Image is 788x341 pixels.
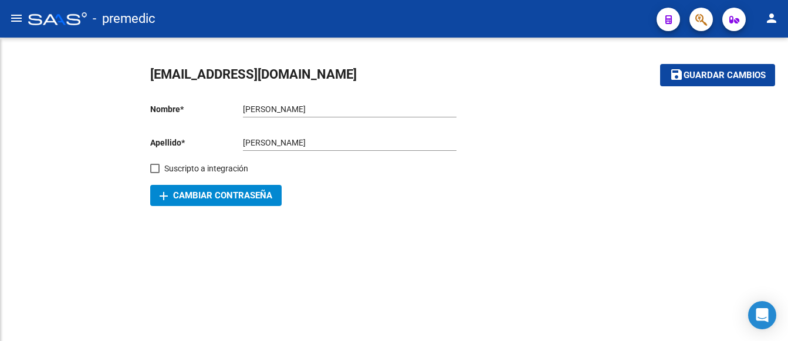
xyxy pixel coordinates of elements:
mat-icon: add [157,189,171,203]
span: [EMAIL_ADDRESS][DOMAIN_NAME] [150,67,357,82]
span: Suscripto a integración [164,161,248,175]
button: Guardar cambios [660,64,775,86]
p: Nombre [150,103,243,116]
span: - premedic [93,6,155,32]
mat-icon: save [669,67,684,82]
button: Cambiar Contraseña [150,185,282,206]
span: Guardar cambios [684,70,766,81]
mat-icon: menu [9,11,23,25]
p: Apellido [150,136,243,149]
mat-icon: person [765,11,779,25]
div: Open Intercom Messenger [748,301,776,329]
span: Cambiar Contraseña [160,190,272,201]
